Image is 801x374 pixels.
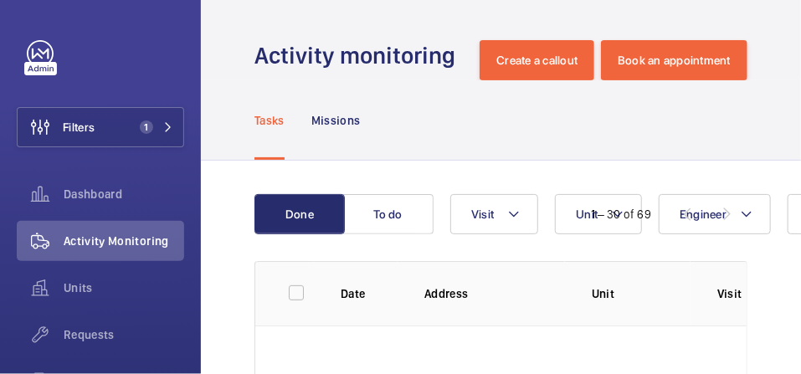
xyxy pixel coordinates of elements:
[555,194,642,234] button: Unit
[341,285,398,302] p: Date
[343,194,434,234] button: To do
[450,194,538,234] button: Visit
[717,285,774,302] p: Visit
[591,206,651,223] div: 1 – 30 of 69
[480,40,594,80] button: Create a callout
[601,40,747,80] button: Book an appointment
[311,112,361,129] p: Missions
[64,233,184,249] span: Activity Monitoring
[254,40,465,71] h1: Activity monitoring
[254,194,345,234] button: Done
[64,279,184,296] span: Units
[471,207,494,221] span: Visit
[64,326,184,343] span: Requests
[63,119,95,136] span: Filters
[17,107,184,147] button: Filters1
[659,194,771,234] button: Engineer
[254,112,285,129] p: Tasks
[592,285,691,302] p: Unit
[140,120,153,134] span: 1
[64,186,184,202] span: Dashboard
[424,285,565,302] p: Address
